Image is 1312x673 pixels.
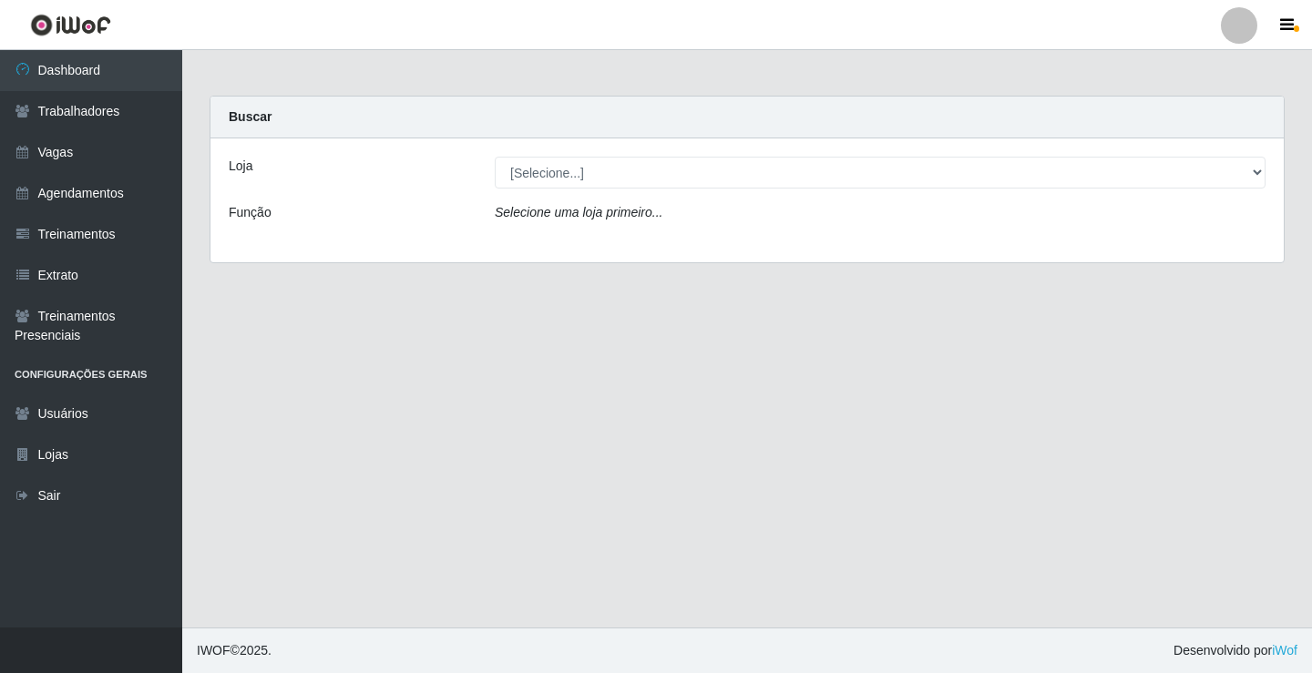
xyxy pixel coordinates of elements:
[229,109,272,124] strong: Buscar
[495,205,662,219] i: Selecione uma loja primeiro...
[197,643,231,658] span: IWOF
[1272,643,1297,658] a: iWof
[30,14,111,36] img: CoreUI Logo
[229,157,252,176] label: Loja
[229,203,272,222] label: Função
[1174,641,1297,660] span: Desenvolvido por
[197,641,272,660] span: © 2025 .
